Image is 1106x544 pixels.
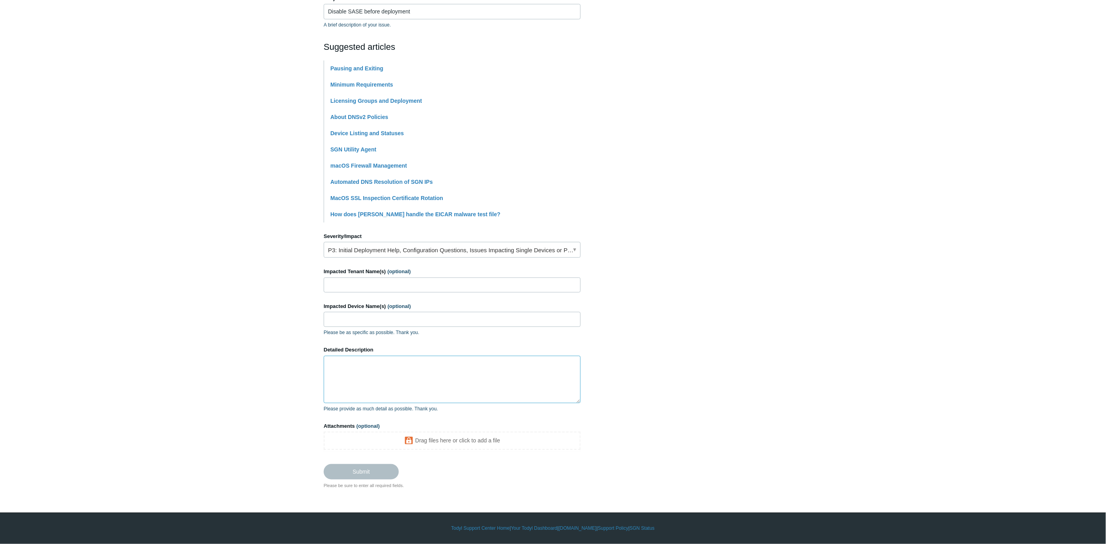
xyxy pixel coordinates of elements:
[330,130,404,136] a: Device Listing and Statuses
[324,405,581,412] p: Please provide as much detail as possible. Thank you.
[630,525,655,532] a: SGN Status
[357,423,380,429] span: (optional)
[330,211,500,217] a: How does [PERSON_NAME] handle the EICAR malware test file?
[324,40,581,53] h2: Suggested articles
[330,114,388,120] a: About DNSv2 Policies
[324,302,581,310] label: Impacted Device Name(s)
[324,242,581,258] a: P3: Initial Deployment Help, Configuration Questions, Issues Impacting Single Devices or Past Out...
[330,81,393,88] a: Minimum Requirements
[324,329,581,336] p: Please be as specific as possible. Thank you.
[330,65,383,72] a: Pausing and Exiting
[330,98,422,104] a: Licensing Groups and Deployment
[324,464,399,479] input: Submit
[324,422,581,430] label: Attachments
[511,525,557,532] a: Your Todyl Dashboard
[330,179,433,185] a: Automated DNS Resolution of SGN IPs
[387,268,411,274] span: (optional)
[559,525,596,532] a: [DOMAIN_NAME]
[330,146,376,153] a: SGN Utility Agent
[324,268,581,276] label: Impacted Tenant Name(s)
[324,525,782,532] div: | | | |
[330,195,443,201] a: MacOS SSL Inspection Certificate Rotation
[598,525,628,532] a: Support Policy
[324,232,581,240] label: Severity/Impact
[324,21,581,28] p: A brief description of your issue.
[324,483,581,489] div: Please be sure to enter all required fields.
[451,525,510,532] a: Todyl Support Center Home
[330,162,407,169] a: macOS Firewall Management
[324,346,581,354] label: Detailed Description
[388,303,411,309] span: (optional)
